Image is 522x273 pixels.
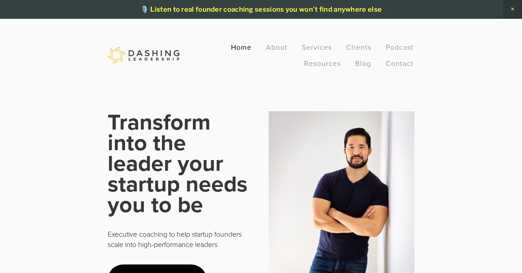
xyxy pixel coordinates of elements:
a: Contact [386,55,413,71]
strong: Transform into the leader your startup needs you to be [108,105,253,220]
a: Blog [355,55,371,71]
a: Resources [304,58,341,68]
a: Home [231,39,252,55]
a: Services [302,39,332,55]
img: Dashing Leadership [108,47,179,63]
a: Podcast [386,39,413,55]
p: Executive coaching to help startup founders scale into high-performance leaders [108,229,253,249]
a: About [266,39,287,55]
a: Clients [346,39,371,55]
